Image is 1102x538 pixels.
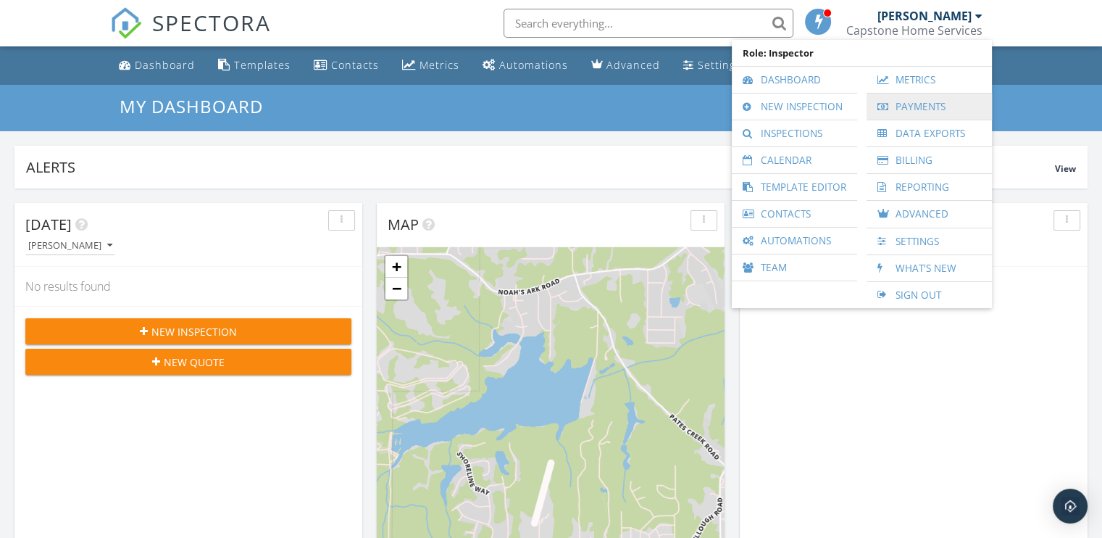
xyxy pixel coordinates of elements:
div: Open Intercom Messenger [1053,489,1088,523]
a: Metrics [396,52,465,79]
a: Data Exports [874,120,985,146]
a: Team [739,254,850,281]
div: Alerts [26,157,1055,177]
button: [PERSON_NAME] [25,236,115,256]
a: Dashboard [113,52,201,79]
div: Automations [499,58,568,72]
span: New Inspection [151,324,237,339]
a: Advanced [874,201,985,228]
a: What's New [874,255,985,281]
img: The Best Home Inspection Software - Spectora [110,7,142,39]
span: View [1055,162,1076,175]
div: Dashboard [135,58,195,72]
div: [PERSON_NAME] [877,9,972,23]
a: Inspections [739,120,850,146]
a: Sign Out [874,282,985,308]
span: Role: Inspector [739,40,985,66]
div: Templates [234,58,291,72]
span: My Dashboard [120,94,263,118]
a: Contacts [308,52,385,79]
span: [DATE] [25,215,72,234]
input: Search everything... [504,9,793,38]
div: [PERSON_NAME] [28,241,112,251]
div: No results found [14,267,362,306]
a: Contacts [739,201,850,227]
span: Map [388,215,419,234]
a: SPECTORA [110,20,271,50]
a: Settings [677,52,747,79]
a: Dashboard [739,67,850,93]
div: Contacts [331,58,379,72]
a: Reporting [874,174,985,200]
a: Templates [212,52,296,79]
a: Template Editor [739,174,850,200]
button: New Inspection [25,318,351,344]
a: Settings [874,228,985,254]
a: Advanced [585,52,666,79]
a: Payments [874,94,985,120]
span: New Quote [164,355,225,370]
div: Capstone Home Services [846,23,982,38]
a: Zoom in [385,256,407,278]
div: Metrics [419,58,459,72]
span: SPECTORA [152,7,271,38]
a: Zoom out [385,278,407,299]
div: Settings [698,58,741,72]
a: Billing [874,147,985,173]
a: Automations (Basic) [477,52,574,79]
button: New Quote [25,349,351,375]
a: Calendar [739,147,850,173]
a: Automations [739,228,850,254]
a: New Inspection [739,94,850,120]
div: Advanced [606,58,660,72]
a: Metrics [874,67,985,93]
